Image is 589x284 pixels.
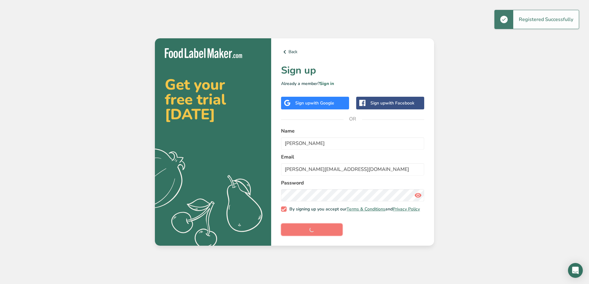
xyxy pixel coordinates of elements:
a: Back [281,48,424,56]
div: Registered Successfully [513,10,579,29]
div: Open Intercom Messenger [568,263,583,278]
a: Sign in [320,81,334,87]
span: with Facebook [385,100,414,106]
input: John Doe [281,137,424,150]
span: OR [344,110,362,128]
div: Sign up [295,100,334,106]
span: By signing up you accept our and [287,206,420,212]
h1: Sign up [281,63,424,78]
input: email@example.com [281,163,424,176]
p: Already a member? [281,80,424,87]
label: Name [281,127,424,135]
label: Email [281,153,424,161]
div: Sign up [370,100,414,106]
a: Privacy Policy [393,206,420,212]
label: Password [281,179,424,187]
img: Food Label Maker [165,48,242,58]
a: Terms & Conditions [347,206,385,212]
h2: Get your free trial [DATE] [165,77,261,122]
span: with Google [310,100,334,106]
